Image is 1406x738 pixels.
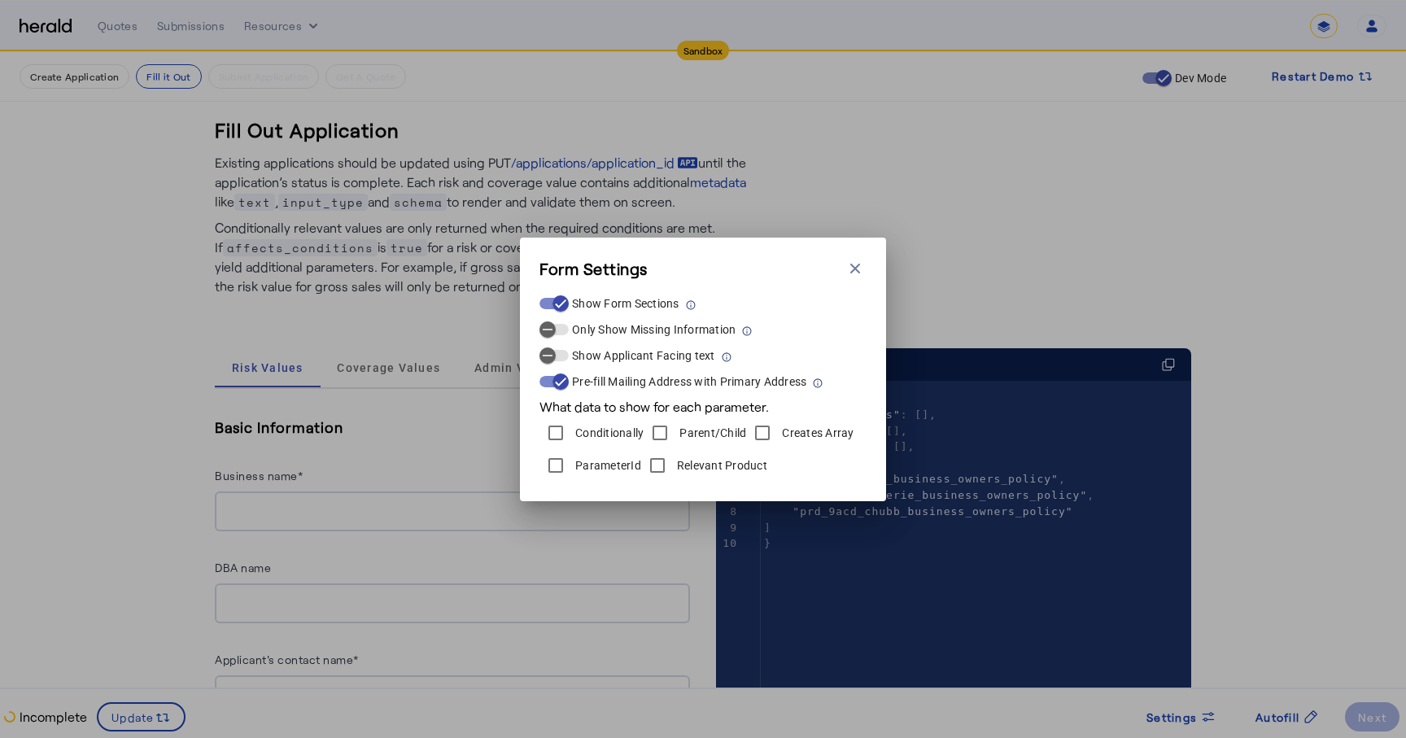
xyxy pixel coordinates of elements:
label: Show Form Sections [569,295,679,312]
label: Pre-fill Mailing Address with Primary Address [569,373,806,390]
label: Relevant Product [674,457,767,474]
label: Show Applicant Facing text [569,347,715,364]
label: Conditionally [572,425,644,441]
label: Creates Array [779,425,854,441]
label: Parent/Child [676,425,746,441]
div: What data to show for each parameter. [539,391,867,417]
label: Only Show Missing Information [569,321,736,338]
label: ParameterId [572,457,641,474]
h3: Form Settings [539,257,648,280]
